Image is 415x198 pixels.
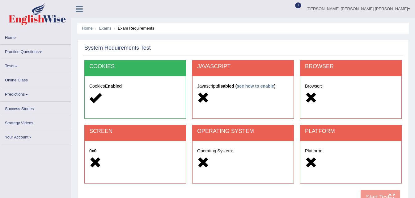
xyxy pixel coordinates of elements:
span: 7 [295,2,301,8]
h2: JAVASCRIPT [197,64,289,70]
a: Home [82,26,93,31]
strong: 0x0 [89,148,96,153]
a: Your Account [0,130,71,142]
h5: Javascript [197,84,289,89]
h2: BROWSER [305,64,397,70]
h5: Browser: [305,84,397,89]
h5: Operating System: [197,149,289,153]
a: Tests [0,59,71,71]
a: Success Stories [0,102,71,114]
a: Home [0,31,71,43]
h2: PLATFORM [305,128,397,134]
a: see how to enable [237,84,274,89]
h2: OPERATING SYSTEM [197,128,289,134]
strong: Enabled [105,84,122,89]
h2: System Requirements Test [84,45,151,51]
h5: Cookies [89,84,181,89]
li: Exam Requirements [112,25,154,31]
a: Practice Questions [0,45,71,57]
h5: Platform: [305,149,397,153]
strong: disabled ( ) [217,84,276,89]
h2: COOKIES [89,64,181,70]
h2: SCREEN [89,128,181,134]
a: Predictions [0,87,71,99]
a: Online Class [0,73,71,85]
a: Strategy Videos [0,116,71,128]
a: Exams [99,26,112,31]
